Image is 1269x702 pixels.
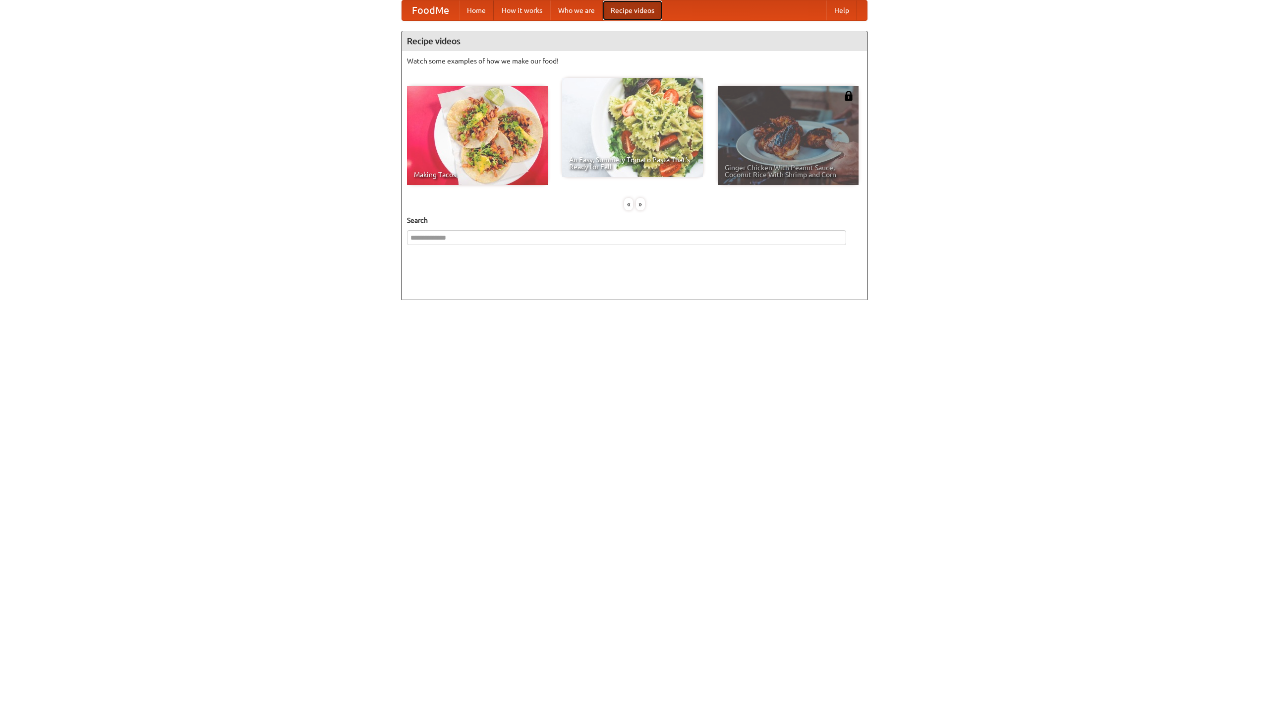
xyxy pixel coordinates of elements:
div: « [624,198,633,210]
h4: Recipe videos [402,31,867,51]
a: FoodMe [402,0,459,20]
a: Making Tacos [407,86,548,185]
span: An Easy, Summery Tomato Pasta That's Ready for Fall [569,156,696,170]
a: An Easy, Summery Tomato Pasta That's Ready for Fall [562,78,703,177]
a: Who we are [550,0,603,20]
a: Home [459,0,494,20]
p: Watch some examples of how we make our food! [407,56,862,66]
h5: Search [407,215,862,225]
img: 483408.png [844,91,854,101]
div: » [636,198,645,210]
span: Making Tacos [414,171,541,178]
a: Help [826,0,857,20]
a: Recipe videos [603,0,662,20]
a: How it works [494,0,550,20]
